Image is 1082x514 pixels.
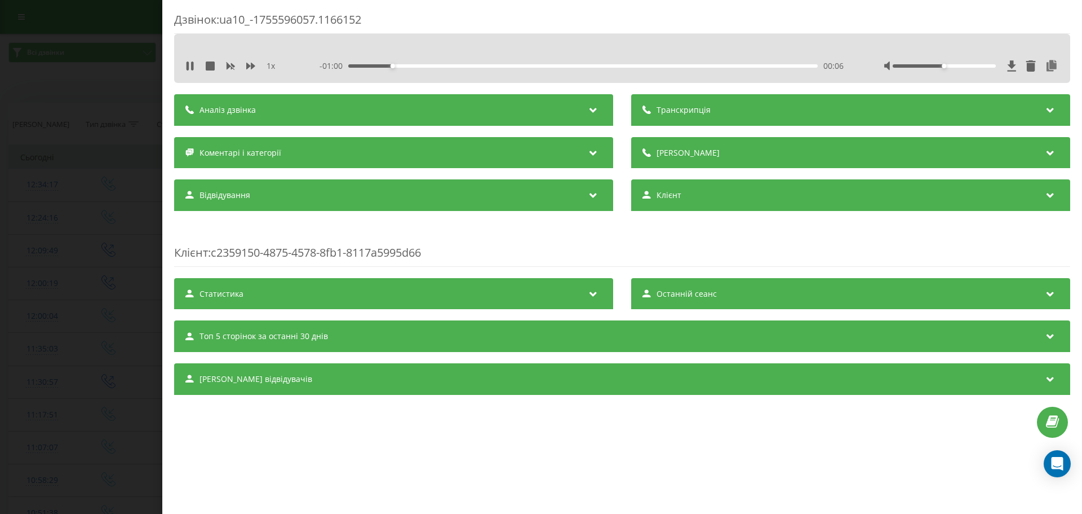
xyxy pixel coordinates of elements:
[657,104,711,116] span: Транскрипція
[1044,450,1071,477] div: Open Intercom Messenger
[199,374,312,385] span: [PERSON_NAME] відвідувачів
[657,147,720,159] span: [PERSON_NAME]
[391,64,395,68] div: Accessibility label
[199,288,243,300] span: Статистика
[174,245,208,260] span: Клієнт
[199,104,256,116] span: Аналіз дзвінка
[657,288,717,300] span: Останній сеанс
[199,190,250,201] span: Відвідування
[267,60,275,72] span: 1 x
[174,12,1070,34] div: Дзвінок : ua10_-1755596057.1166152
[320,60,348,72] span: - 01:00
[823,60,844,72] span: 00:06
[174,222,1070,267] div: : c2359150-4875-4578-8fb1-8117a5995d66
[942,64,947,68] div: Accessibility label
[199,331,328,342] span: Топ 5 сторінок за останні 30 днів
[199,147,281,159] span: Коментарі і категорії
[657,190,681,201] span: Клієнт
